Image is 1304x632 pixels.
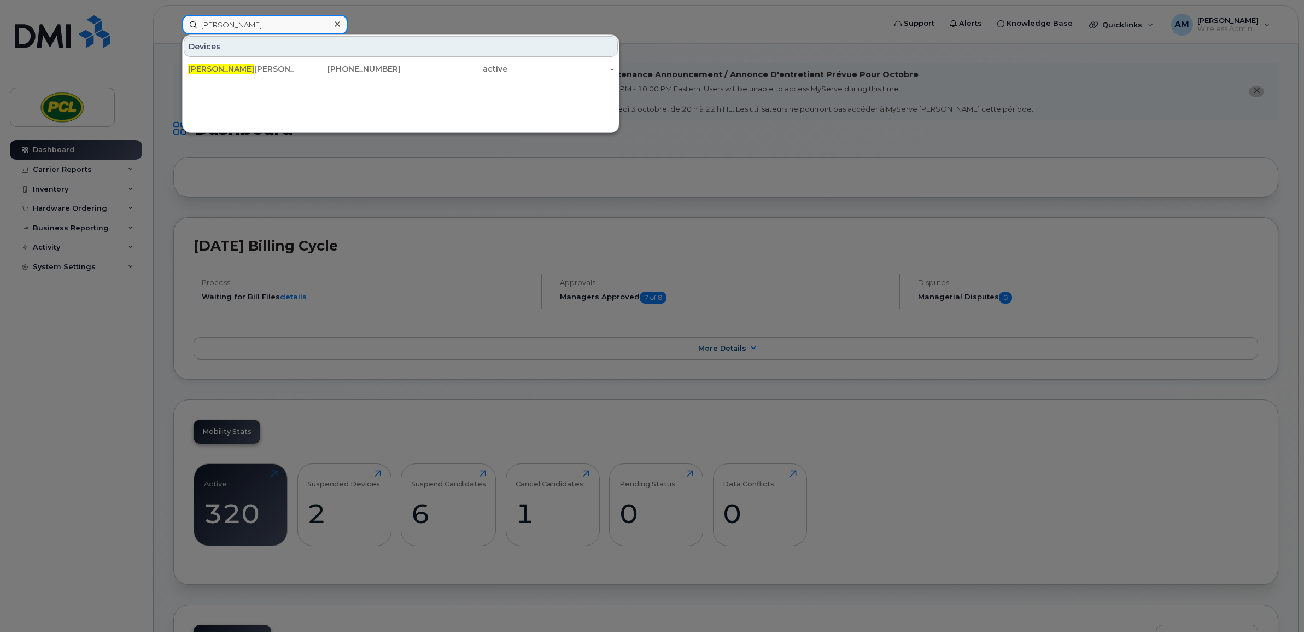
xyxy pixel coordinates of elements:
div: [PERSON_NAME] [188,63,295,74]
span: [PERSON_NAME] [188,64,254,74]
div: [PHONE_NUMBER] [295,63,401,74]
div: Devices [184,36,618,57]
div: active [401,63,507,74]
div: - [507,63,614,74]
a: [PERSON_NAME][PERSON_NAME][PHONE_NUMBER]active- [184,59,618,79]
